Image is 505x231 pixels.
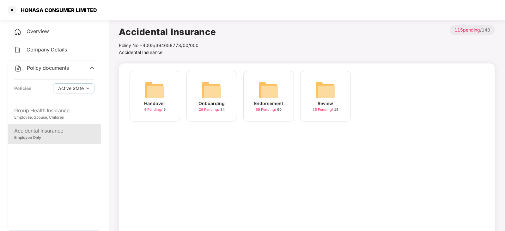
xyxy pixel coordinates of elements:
span: up [89,65,94,70]
img: svg+xml;base64,PHN2ZyB4bWxucz0iaHR0cDovL3d3dy53My5vcmcvMjAwMC9zdmciIHdpZHRoPSI2NCIgaGVpZ2h0PSI2NC... [315,80,336,100]
span: Policy documents [27,65,69,71]
img: svg+xml;base64,PHN2ZyB4bWxucz0iaHR0cDovL3d3dy53My5vcmcvMjAwMC9zdmciIHdpZHRoPSIyNCIgaGVpZ2h0PSIyNC... [14,28,21,36]
div: Policies [14,85,31,92]
img: svg+xml;base64,PHN2ZyB4bWxucz0iaHR0cDovL3d3dy53My5vcmcvMjAwMC9zdmciIHdpZHRoPSIyNCIgaGVpZ2h0PSIyNC... [14,65,22,72]
p: / 148 [450,25,495,35]
div: 34 [199,107,225,112]
div: 15 [313,107,338,112]
span: Accidental Insurance [119,50,162,55]
span: 4 Pending / [144,107,163,112]
div: 9 [144,107,166,112]
div: Employee Only [14,135,94,141]
img: svg+xml;base64,PHN2ZyB4bWxucz0iaHR0cDovL3d3dy53My5vcmcvMjAwMC9zdmciIHdpZHRoPSIyNCIgaGVpZ2h0PSIyNC... [14,46,21,54]
div: Accidental Insurance [14,127,94,135]
div: Employee, Spouse, Children [14,115,94,121]
span: Overview [27,28,49,34]
div: Policy No.- 4005/394658778/00/000 [119,42,216,49]
span: 28 Pending / [199,107,220,112]
div: Review [318,100,333,107]
h1: Accidental Insurance [119,25,216,39]
span: 68 Pending / [256,107,277,112]
div: 90 [256,107,282,112]
div: Handover [144,100,166,107]
img: svg+xml;base64,PHN2ZyB4bWxucz0iaHR0cDovL3d3dy53My5vcmcvMjAwMC9zdmciIHdpZHRoPSI2NCIgaGVpZ2h0PSI2NC... [202,80,222,100]
div: Group Health Insurance [14,107,94,115]
img: svg+xml;base64,PHN2ZyB4bWxucz0iaHR0cDovL3d3dy53My5vcmcvMjAwMC9zdmciIHdpZHRoPSI2NCIgaGVpZ2h0PSI2NC... [145,80,165,100]
div: HONASA CONSUMER LIMITED [17,7,97,13]
span: Company Details [27,46,67,53]
button: Active Statedown [53,83,94,93]
span: down [86,87,89,90]
span: Active State [58,85,84,92]
div: Endorsement [254,100,283,107]
span: 115 pending [454,27,480,33]
div: Onboarding [199,100,225,107]
span: 15 Pending / [313,107,334,112]
img: svg+xml;base64,PHN2ZyB4bWxucz0iaHR0cDovL3d3dy53My5vcmcvMjAwMC9zdmciIHdpZHRoPSI2NCIgaGVpZ2h0PSI2NC... [259,80,279,100]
